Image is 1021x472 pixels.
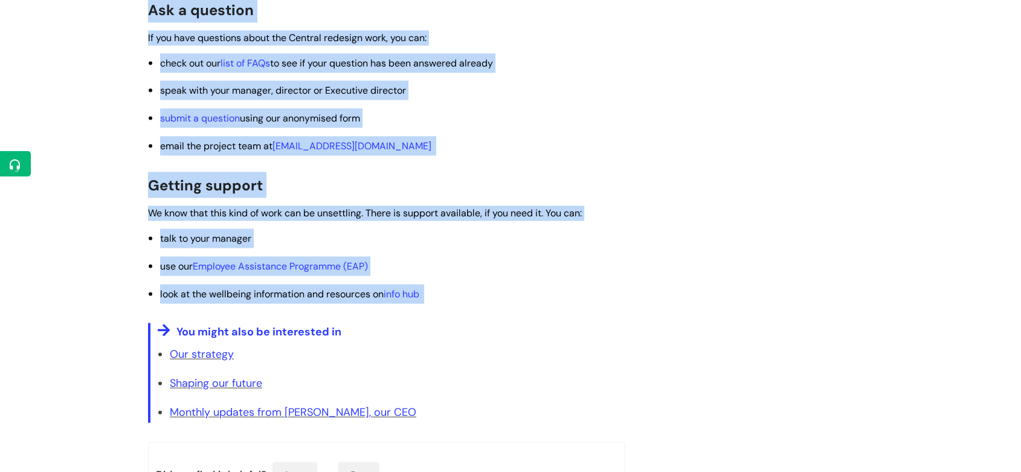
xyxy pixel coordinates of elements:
a: info hub [384,288,419,300]
span: You might also be interested in [176,325,341,339]
span: If you have questions about the Central redesign work, you can: [148,31,427,44]
span: Getting support [148,176,263,195]
a: list of FAQs [221,57,270,70]
span: using our anonymised form [160,112,360,124]
span: email the project team at [160,140,434,152]
span: check out our to see if your question has been answered already [160,57,493,70]
span: look at the wellbeing information and resources on [160,288,424,300]
a: Our strategy [170,347,234,361]
span: We know that this kind of work can be unsettling. There is support available, if you need it. You... [148,207,582,219]
a: [EMAIL_ADDRESS][DOMAIN_NAME] [272,140,431,152]
span: use our [160,260,368,273]
a: Shaping our future [170,376,262,390]
span: talk to your manager [160,232,251,245]
a: Employee Assistance Programme (EAP) [193,260,368,273]
span: speak with your manager, director or Executive director [160,84,406,97]
a: Monthly updates from [PERSON_NAME], our CEO [170,405,416,419]
span: Ask a question [148,1,254,19]
a: submit a question [160,112,240,124]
